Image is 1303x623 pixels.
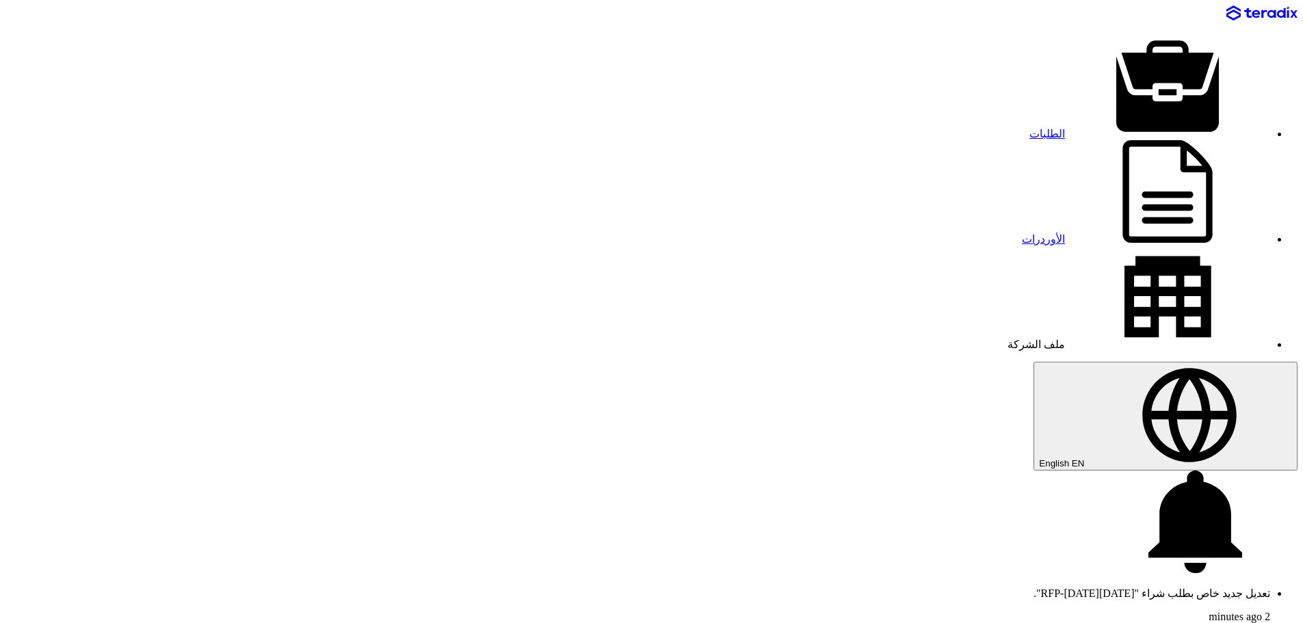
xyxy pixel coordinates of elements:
a: ملف الشركة [1008,339,1270,350]
button: English EN [1034,362,1298,470]
img: Teradix logo [1226,5,1298,21]
p: تعديل جديد خاص بطلب شراء "RFP-[DATE][DATE]". [5,587,1270,600]
a: الطلبات [1029,128,1270,140]
span: 2 minutes ago [1209,611,1270,622]
span: EN [1072,458,1085,468]
span: English [1039,458,1069,468]
a: الأوردرات [1022,233,1270,245]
